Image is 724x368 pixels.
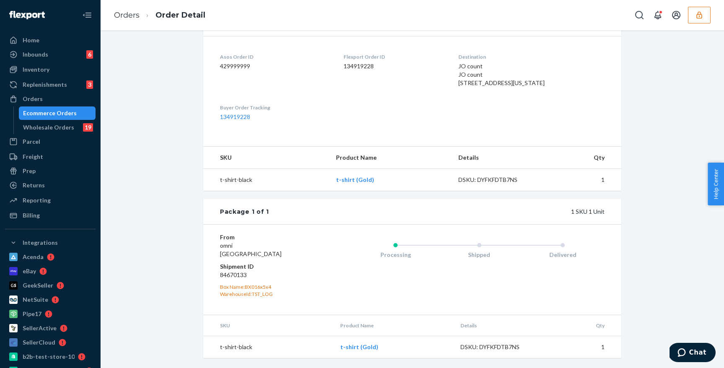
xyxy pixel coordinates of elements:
div: Ecommerce Orders [23,109,77,117]
span: omni [GEOGRAPHIC_DATA] [220,242,282,257]
iframe: Opens a widget where you can chat to one of our agents [670,343,716,364]
div: Shipped [437,251,521,259]
img: Flexport logo [9,11,45,19]
div: Replenishments [23,80,67,89]
a: SellerActive [5,321,96,335]
a: Returns [5,179,96,192]
td: 1 [546,336,621,358]
div: Box Name: BX016x5x4 [220,283,320,290]
div: DSKU: DYFKFDTB7NS [458,176,537,184]
div: DSKU: DYFKFDTB7NS [460,343,539,351]
th: Product Name [334,315,454,336]
div: Billing [23,211,40,220]
a: Billing [5,209,96,222]
dd: 84670133 [220,271,320,279]
div: Pipe17 [23,310,41,318]
div: Package 1 of 1 [220,207,269,216]
a: Inbounds6 [5,48,96,61]
button: Integrations [5,236,96,249]
th: Qty [546,315,621,336]
a: Reporting [5,194,96,207]
dt: Flexport Order ID [344,53,445,60]
a: Inventory [5,63,96,76]
a: t-shirt (Gold) [336,176,374,183]
a: NetSuite [5,293,96,306]
div: Delivered [521,251,605,259]
a: Ecommerce Orders [19,106,96,120]
a: Parcel [5,135,96,148]
span: JO count JO count [STREET_ADDRESS][US_STATE] [458,62,545,86]
a: Acenda [5,250,96,264]
div: Inventory [23,65,49,74]
div: Returns [23,181,45,189]
th: SKU [203,315,334,336]
th: Details [452,147,544,169]
div: 19 [83,123,93,132]
button: Open Search Box [631,7,648,23]
th: Details [454,315,546,336]
a: Freight [5,150,96,163]
div: Reporting [23,196,51,205]
a: Orders [5,92,96,106]
dd: 134919228 [344,62,445,70]
div: Parcel [23,137,40,146]
div: Orders [23,95,43,103]
div: Acenda [23,253,44,261]
div: Processing [354,251,437,259]
td: t-shirt-black [203,336,334,358]
dt: Destination [458,53,605,60]
dt: Buyer Order Tracking [220,104,330,111]
dt: Asos Order ID [220,53,330,60]
button: Open account menu [668,7,685,23]
div: 6 [86,50,93,59]
td: t-shirt-black [203,169,329,191]
div: Integrations [23,238,58,247]
a: 134919228 [220,113,250,120]
div: WarehouseId: TST_LOG [220,290,320,298]
div: b2b-test-store-10 [23,352,75,361]
div: 3 [86,80,93,89]
a: SellerCloud [5,336,96,349]
ol: breadcrumbs [107,3,212,28]
button: Close Navigation [79,7,96,23]
dt: Shipment ID [220,262,320,271]
th: Qty [543,147,621,169]
div: NetSuite [23,295,48,304]
a: Prep [5,164,96,178]
a: t-shirt (Gold) [340,343,378,350]
div: SellerCloud [23,338,55,347]
a: Orders [114,10,140,20]
a: Order Detail [155,10,205,20]
td: 1 [543,169,621,191]
div: GeekSeller [23,281,53,290]
a: Pipe17 [5,307,96,321]
div: Wholesale Orders [23,123,74,132]
th: Product Name [329,147,452,169]
div: eBay [23,267,36,275]
dd: 429999999 [220,62,330,70]
a: Wholesale Orders19 [19,121,96,134]
th: SKU [203,147,329,169]
div: 1 SKU 1 Unit [269,207,605,216]
button: Open notifications [649,7,666,23]
button: Help Center [708,163,724,205]
div: Prep [23,167,36,175]
a: eBay [5,264,96,278]
a: Replenishments3 [5,78,96,91]
a: Home [5,34,96,47]
dt: From [220,233,320,241]
div: Home [23,36,39,44]
div: Freight [23,153,43,161]
a: b2b-test-store-10 [5,350,96,363]
div: Inbounds [23,50,48,59]
a: GeekSeller [5,279,96,292]
div: SellerActive [23,324,57,332]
